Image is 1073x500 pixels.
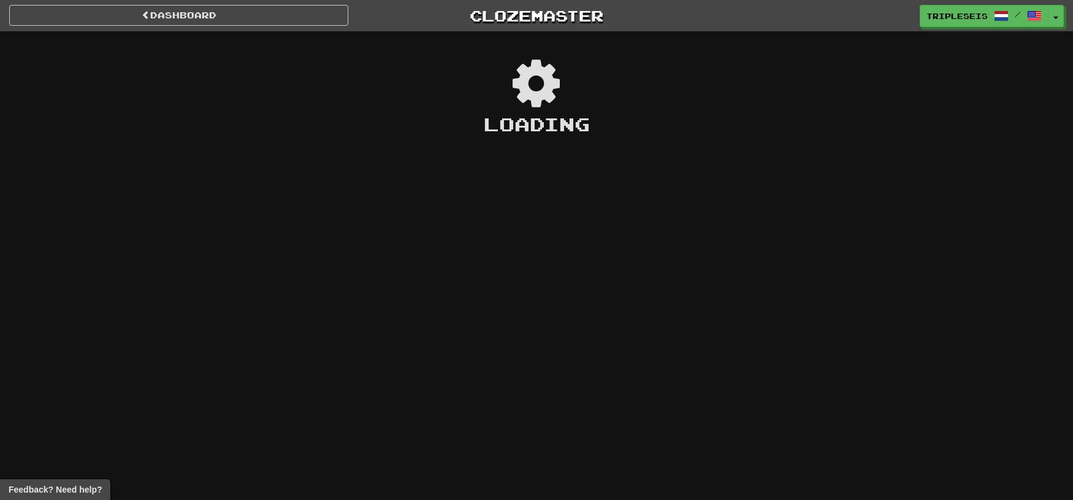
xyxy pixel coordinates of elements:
a: Clozemaster [367,5,706,26]
span: Open feedback widget [9,483,102,496]
span: Tripleseis [926,10,988,21]
a: Tripleseis / [920,5,1048,27]
span: / [1015,10,1021,18]
a: Dashboard [9,5,348,26]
